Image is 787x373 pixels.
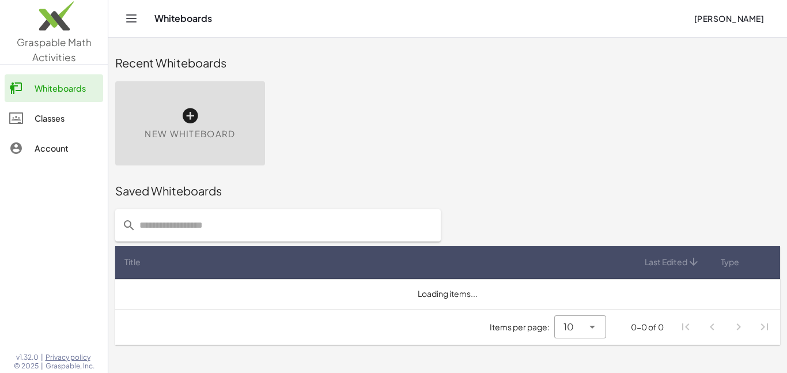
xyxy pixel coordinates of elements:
[684,8,773,29] button: [PERSON_NAME]
[115,279,780,309] td: Loading items...
[122,218,136,232] i: prepended action
[14,361,39,371] span: © 2025
[16,353,39,362] span: v1.32.0
[645,256,687,268] span: Last Edited
[631,321,664,333] div: 0-0 of 0
[41,353,43,362] span: |
[694,13,764,24] span: [PERSON_NAME]
[5,134,103,162] a: Account
[490,321,554,333] span: Items per page:
[35,111,99,125] div: Classes
[124,256,141,268] span: Title
[115,183,780,199] div: Saved Whiteboards
[5,74,103,102] a: Whiteboards
[46,353,94,362] a: Privacy policy
[35,141,99,155] div: Account
[122,9,141,28] button: Toggle navigation
[721,256,739,268] span: Type
[46,361,94,371] span: Graspable, Inc.
[35,81,99,95] div: Whiteboards
[145,127,235,141] span: New Whiteboard
[17,36,92,63] span: Graspable Math Activities
[115,55,780,71] div: Recent Whiteboards
[563,320,574,334] span: 10
[41,361,43,371] span: |
[5,104,103,132] a: Classes
[673,314,778,341] nav: Pagination Navigation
